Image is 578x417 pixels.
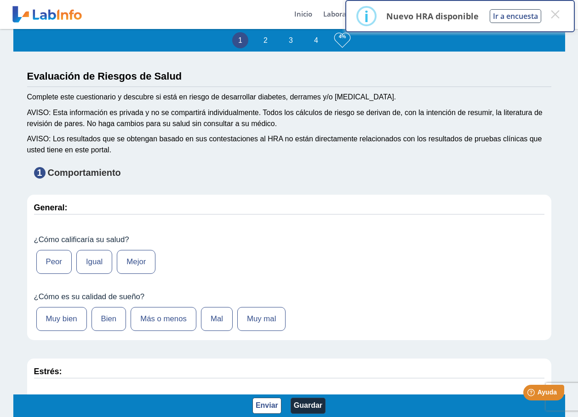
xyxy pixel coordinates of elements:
[490,9,541,23] button: Ir a encuesta
[252,398,281,414] button: Enviar
[232,32,248,48] li: 1
[258,32,274,48] li: 2
[386,11,479,22] p: Nuevo HRA disponible
[48,168,121,178] strong: Comportamiento
[34,367,62,376] strong: Estrés:
[201,307,233,331] label: Mal
[237,307,286,331] label: Muy mal
[34,292,544,301] label: ¿Cómo es su calidad de sueño?
[34,235,544,244] label: ¿Cómo calificaría su salud?
[364,8,369,24] div: i
[36,250,72,274] label: Peor
[76,250,112,274] label: Igual
[27,107,551,129] div: AVISO: Esta información es privada y no se compartirá individualmente. Todos los cálculos de ries...
[92,307,126,331] label: Bien
[547,6,563,23] button: Close this dialog
[496,381,568,407] iframe: Help widget launcher
[36,307,87,331] label: Muy bien
[334,31,350,42] h3: 4%
[27,133,551,156] div: AVISO: Los resultados que se obtengan basado en sus contestaciones al HRA no están directamente r...
[291,398,326,414] button: Guardar
[131,307,196,331] label: Más o menos
[27,92,551,103] div: Complete este cuestionario y descubre si está en riesgo de desarrollar diabetes, derrames y/o [ME...
[34,203,68,212] strong: General:
[27,70,551,82] h3: Evaluación de Riesgos de Salud
[283,32,299,48] li: 3
[308,32,324,48] li: 4
[34,167,46,179] span: 1
[117,250,155,274] label: Mejor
